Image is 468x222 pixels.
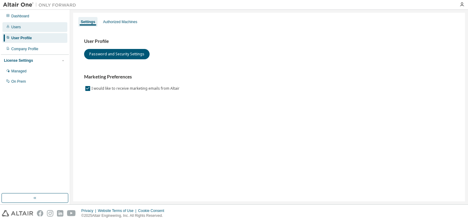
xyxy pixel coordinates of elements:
img: facebook.svg [37,210,43,217]
div: Company Profile [11,47,38,51]
img: linkedin.svg [57,210,63,217]
button: Password and Security Settings [84,49,150,59]
img: youtube.svg [67,210,76,217]
div: Privacy [81,208,98,213]
div: Users [11,25,21,29]
h3: User Profile [84,38,454,44]
div: Website Terms of Use [98,208,138,213]
img: altair_logo.svg [2,210,33,217]
div: License Settings [4,58,33,63]
div: Cookie Consent [138,208,168,213]
label: I would like to receive marketing emails from Altair [91,85,181,92]
div: Managed [11,69,27,74]
img: instagram.svg [47,210,53,217]
p: © 2025 Altair Engineering, Inc. All Rights Reserved. [81,213,168,218]
div: Settings [81,19,95,24]
img: Altair One [3,2,79,8]
div: User Profile [11,36,32,40]
div: Dashboard [11,14,29,19]
div: On Prem [11,79,26,84]
h3: Marketing Preferences [84,74,454,80]
div: Authorized Machines [103,19,137,24]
